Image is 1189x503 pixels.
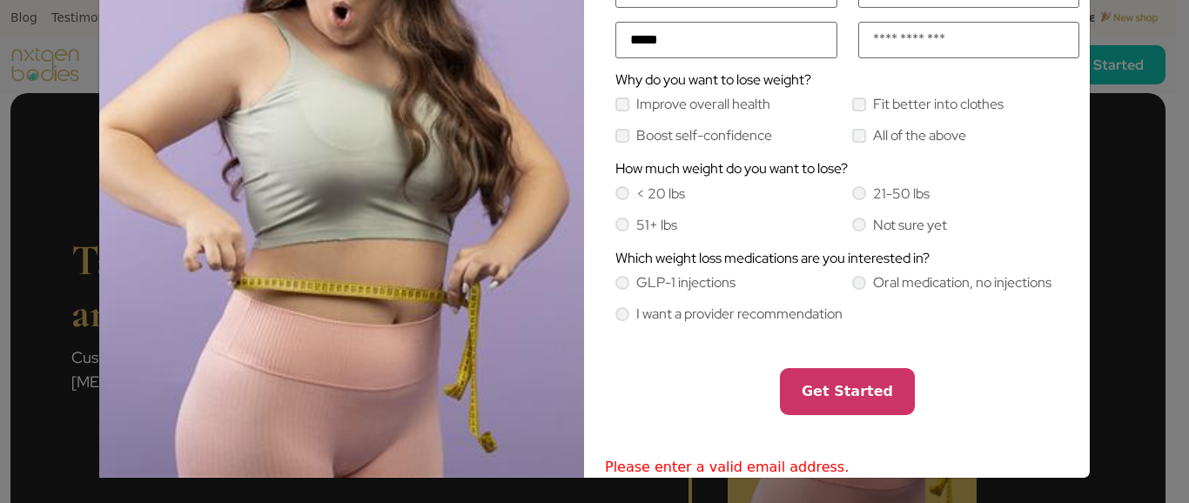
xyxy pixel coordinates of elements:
[636,187,685,201] label: < 20 lbs
[636,218,677,232] label: 51+ lbs
[873,187,930,201] label: 21-50 lbs
[873,97,1004,111] label: Fit better into clothes
[615,162,848,176] label: How much weight do you want to lose?
[605,457,1090,478] div: Please enter a valid email address.
[636,97,770,111] label: Improve overall health
[636,129,772,143] label: Boost self-confidence
[873,129,966,143] label: All of the above
[780,368,915,415] button: Get Started
[636,307,843,321] label: I want a provider recommendation
[615,251,930,265] label: Which weight loss medications are you interested in?
[873,218,947,232] label: Not sure yet
[615,73,811,87] label: Why do you want to lose weight?
[873,276,1051,290] label: Oral medication, no injections
[636,276,736,290] label: GLP-1 injections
